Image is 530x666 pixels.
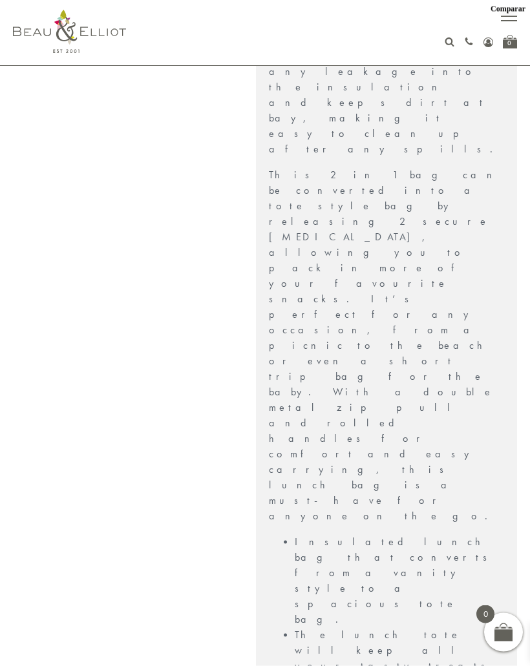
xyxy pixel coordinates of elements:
[13,10,126,53] img: logo
[295,534,504,627] li: Insulated lunch bag that converts from a vanity style to a spacious tote bag.
[269,167,504,524] p: This 2 in 1 bag can be converted into a tote style bag by releasing 2 secure [MEDICAL_DATA], allo...
[503,35,517,48] a: 0
[476,605,494,623] span: 0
